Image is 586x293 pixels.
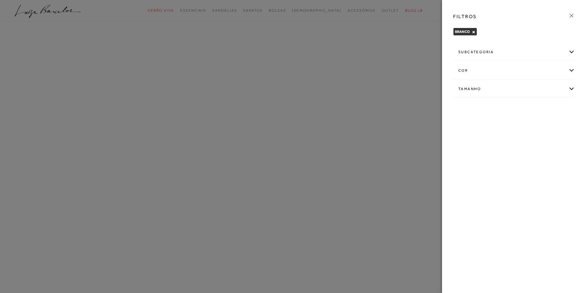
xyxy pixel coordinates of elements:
h3: FILTROS [453,13,477,20]
div: Tamanho [453,81,575,97]
div: cor [453,62,575,79]
div: subcategoria [453,44,575,60]
button: BRANCO Close [472,30,475,34]
span: BRANCO [455,30,470,34]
